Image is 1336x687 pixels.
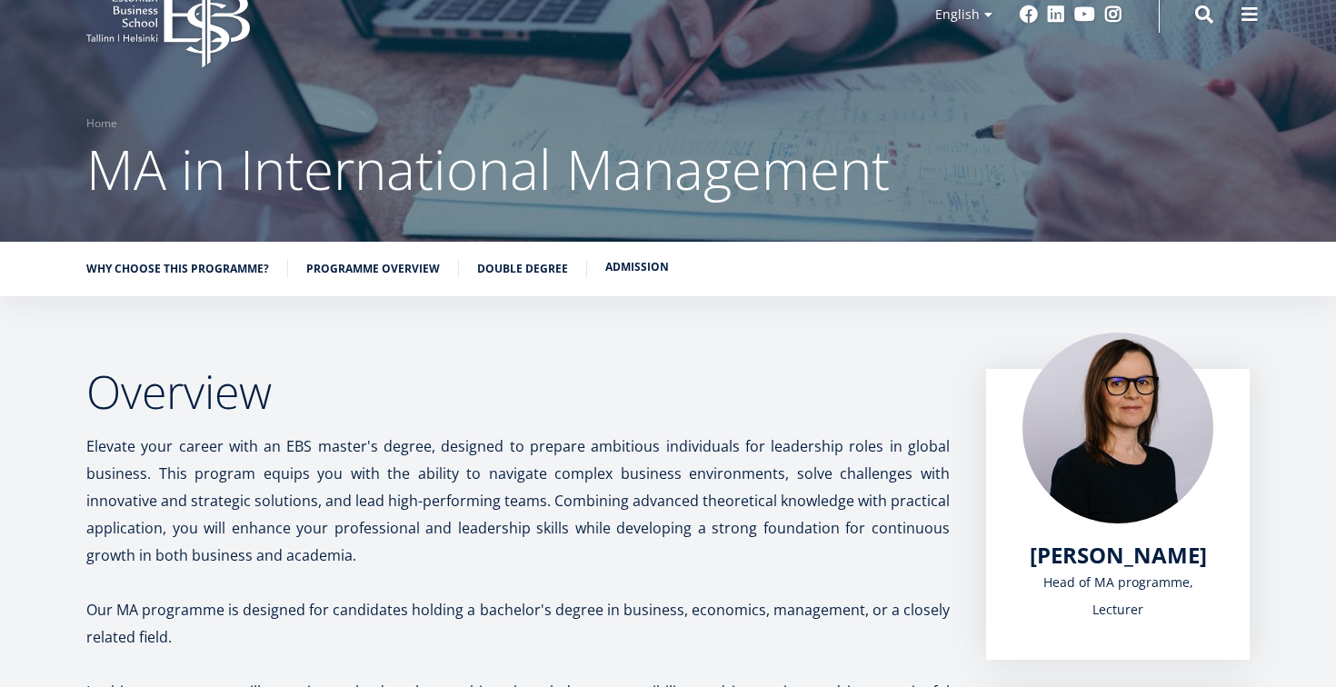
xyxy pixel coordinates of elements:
a: Why choose this programme? [86,260,269,278]
span: Last Name [432,1,490,17]
a: Admission [605,258,669,276]
h2: Overview [86,369,950,414]
div: Head of MA programme, Lecturer [1022,569,1213,623]
a: Double Degree [477,260,568,278]
span: MA in International Management [86,132,890,206]
input: MA in International Management [5,254,15,264]
a: Linkedin [1047,5,1065,24]
a: [PERSON_NAME] [1030,542,1207,569]
span: Elevate your career with an EBS master's degree, designed to prepare ambitious individuals for le... [86,436,950,565]
img: Piret Masso [1022,333,1213,523]
span: MA in International Management [20,252,200,268]
span: [PERSON_NAME] [1030,540,1207,570]
a: Youtube [1074,5,1095,24]
a: Programme overview [306,260,440,278]
a: Home [86,114,117,133]
a: Facebook [1020,5,1038,24]
p: Our MA programme is designed for candidates holding a bachelor's degree in business, economics, m... [86,596,950,651]
a: Instagram [1104,5,1122,24]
